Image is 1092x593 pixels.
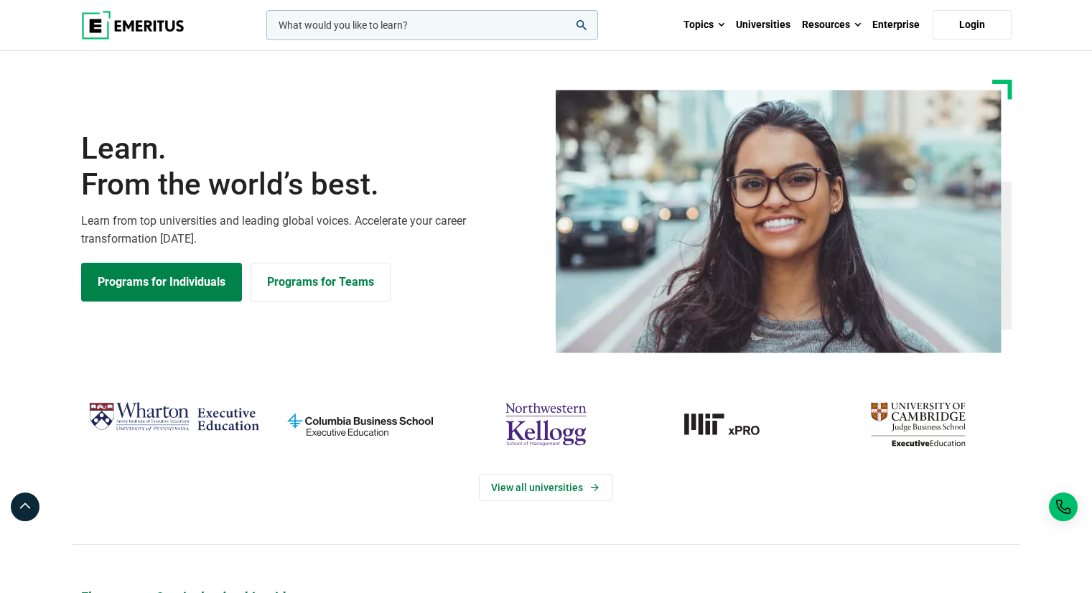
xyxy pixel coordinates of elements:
span: From the world’s best. [81,167,538,202]
input: woocommerce-product-search-field-0 [266,10,598,40]
a: Explore Programs [81,263,242,302]
h1: Learn. [81,131,538,203]
img: MIT xPRO [646,396,818,452]
img: Wharton Executive Education [88,396,260,439]
a: View Universities [479,474,613,501]
a: Explore for Business [251,263,391,302]
a: MIT-xPRO [646,396,818,452]
img: Learn from the world's best [556,90,1002,353]
img: columbia-business-school [274,396,446,452]
a: Login [933,10,1012,40]
img: cambridge-judge-business-school [832,396,1004,452]
img: northwestern-kellogg [460,396,632,452]
p: Learn from top universities and leading global voices. Accelerate your career transformation [DATE]. [81,212,538,248]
